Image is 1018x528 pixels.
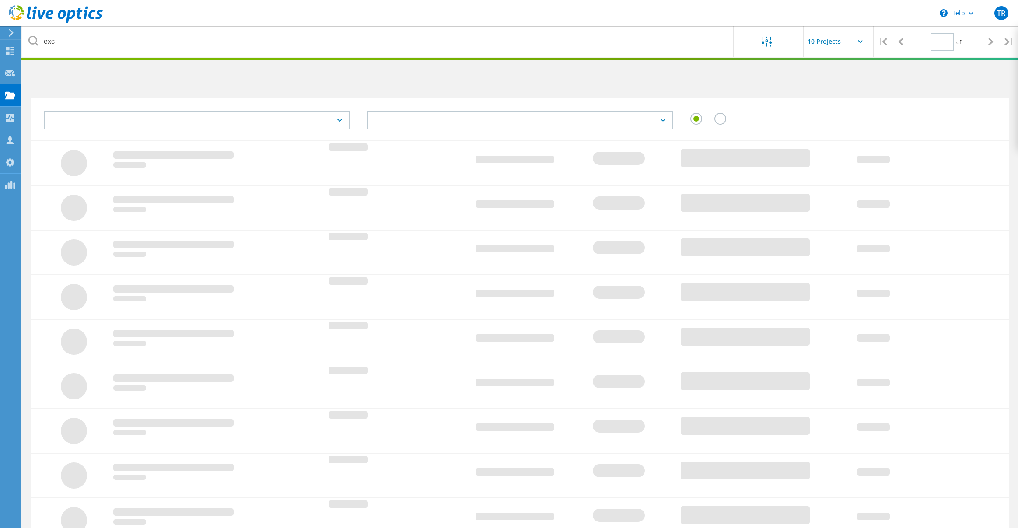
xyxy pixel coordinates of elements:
[940,9,948,17] svg: \n
[956,38,961,46] span: of
[22,26,734,57] input: undefined
[874,26,892,57] div: |
[9,18,103,24] a: Live Optics Dashboard
[997,10,1005,17] span: TR
[1000,26,1018,57] div: |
